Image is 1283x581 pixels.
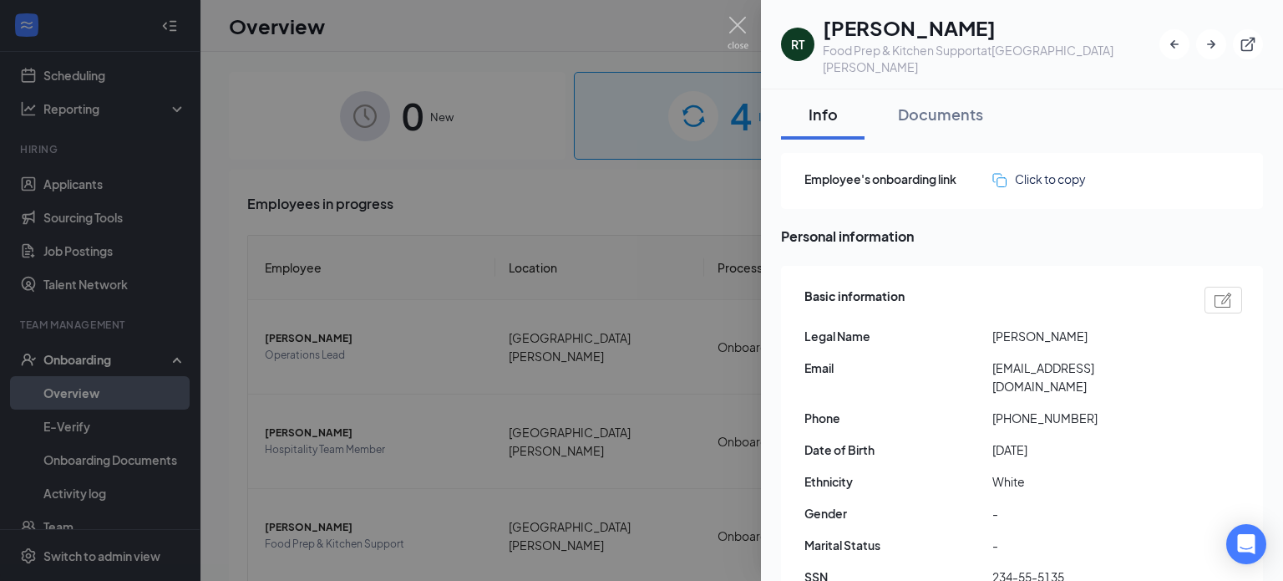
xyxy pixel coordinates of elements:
div: Documents [898,104,983,125]
span: [EMAIL_ADDRESS][DOMAIN_NAME] [992,359,1180,395]
span: Ethnicity [804,472,992,491]
button: ArrowRight [1196,29,1226,59]
img: click-to-copy.71757273a98fde459dfc.svg [992,173,1007,187]
span: Date of Birth [804,441,992,459]
span: Marital Status [804,536,992,554]
span: Personal information [781,226,1263,247]
div: RT [791,36,804,53]
span: [PHONE_NUMBER] [992,409,1180,427]
span: Gender [804,504,992,522]
span: Phone [804,409,992,427]
svg: ExternalLink [1240,36,1256,53]
span: Employee's onboarding link [804,170,992,188]
span: - [992,504,1180,522]
span: Legal Name [804,327,992,345]
span: [PERSON_NAME] [992,327,1180,345]
h1: [PERSON_NAME] [823,13,1159,42]
div: Open Intercom Messenger [1226,524,1266,564]
svg: ArrowLeftNew [1166,36,1183,53]
button: Click to copy [992,170,1086,188]
span: Email [804,359,992,377]
span: - [992,536,1180,554]
span: White [992,472,1180,491]
span: [DATE] [992,441,1180,459]
button: ExternalLink [1233,29,1263,59]
div: Food Prep & Kitchen Support at [GEOGRAPHIC_DATA][PERSON_NAME] [823,42,1159,75]
div: Info [798,104,848,125]
button: ArrowLeftNew [1159,29,1189,59]
span: Basic information [804,287,905,313]
svg: ArrowRight [1203,36,1220,53]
